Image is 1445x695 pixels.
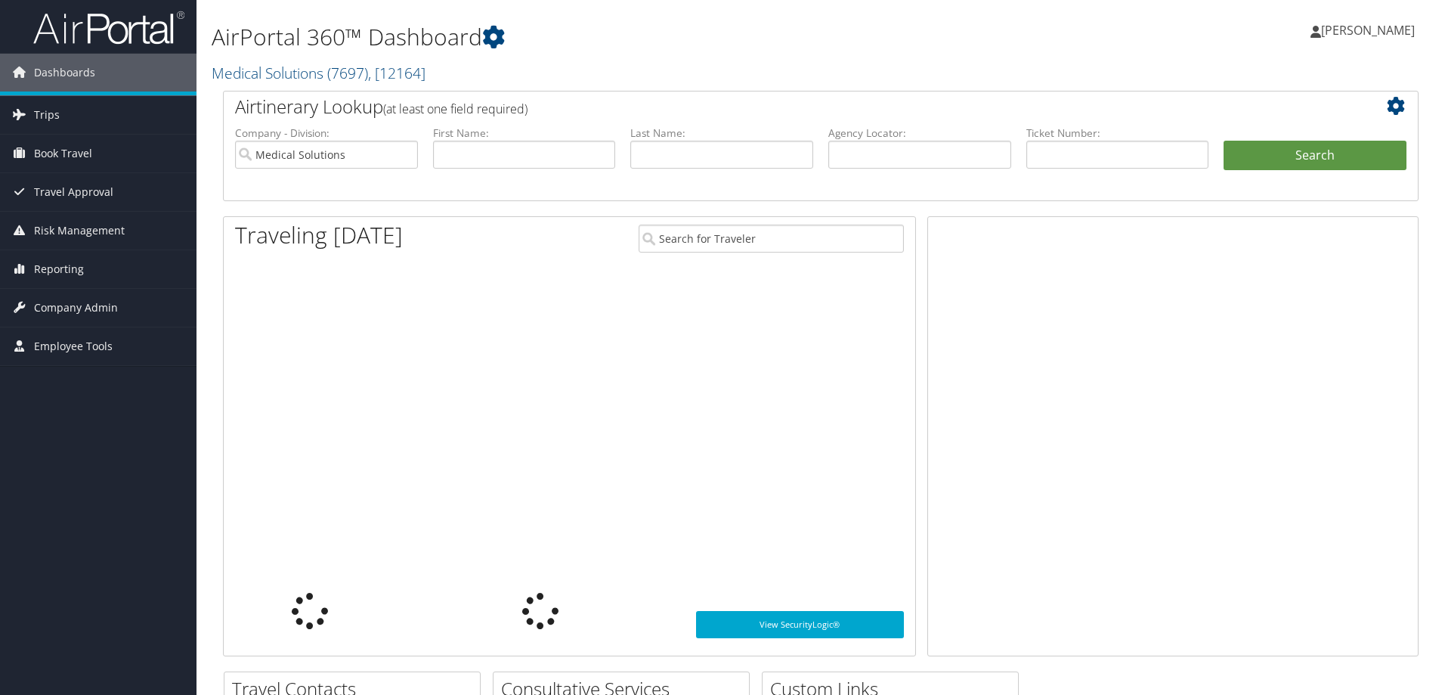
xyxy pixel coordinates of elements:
[34,250,84,288] span: Reporting
[639,225,904,253] input: Search for Traveler
[235,94,1307,119] h2: Airtinerary Lookup
[33,10,184,45] img: airportal-logo.png
[433,126,616,141] label: First Name:
[235,126,418,141] label: Company - Division:
[34,96,60,134] span: Trips
[630,126,813,141] label: Last Name:
[235,219,403,251] h1: Traveling [DATE]
[34,173,113,211] span: Travel Approval
[34,212,125,250] span: Risk Management
[368,63,425,83] span: , [ 12164 ]
[1026,126,1209,141] label: Ticket Number:
[383,101,528,117] span: (at least one field required)
[34,135,92,172] span: Book Travel
[1321,22,1415,39] span: [PERSON_NAME]
[1224,141,1406,171] button: Search
[212,63,425,83] a: Medical Solutions
[1310,8,1430,53] a: [PERSON_NAME]
[828,126,1011,141] label: Agency Locator:
[34,54,95,92] span: Dashboards
[212,21,1024,53] h1: AirPortal 360™ Dashboard
[34,327,113,365] span: Employee Tools
[696,611,904,638] a: View SecurityLogic®
[327,63,368,83] span: ( 7697 )
[34,289,118,327] span: Company Admin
